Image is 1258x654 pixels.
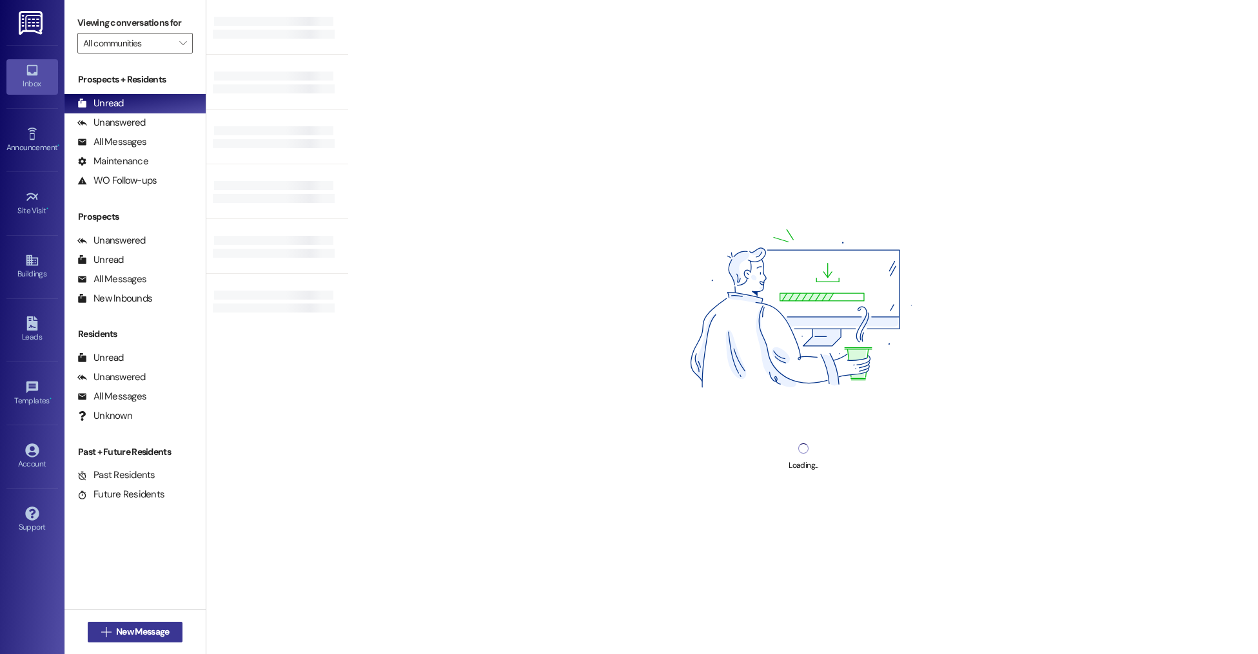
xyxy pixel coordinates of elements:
[77,97,124,110] div: Unread
[88,622,183,642] button: New Message
[64,445,206,459] div: Past + Future Residents
[6,376,58,411] a: Templates •
[46,204,48,213] span: •
[77,409,132,423] div: Unknown
[77,174,157,188] div: WO Follow-ups
[77,468,155,482] div: Past Residents
[77,234,146,247] div: Unanswered
[77,116,146,130] div: Unanswered
[179,38,186,48] i: 
[101,627,111,637] i: 
[64,210,206,224] div: Prospects
[77,13,193,33] label: Viewing conversations for
[64,73,206,86] div: Prospects + Residents
[6,249,58,284] a: Buildings
[6,59,58,94] a: Inbox
[77,292,152,305] div: New Inbounds
[77,370,146,384] div: Unanswered
[19,11,45,35] img: ResiDesk Logo
[83,33,172,53] input: All communities
[77,253,124,267] div: Unread
[6,503,58,537] a: Support
[116,625,169,639] span: New Message
[64,327,206,341] div: Residents
[77,273,146,286] div: All Messages
[6,439,58,474] a: Account
[77,155,148,168] div: Maintenance
[77,135,146,149] div: All Messages
[50,394,52,403] span: •
[77,351,124,365] div: Unread
[6,313,58,347] a: Leads
[789,459,818,472] div: Loading...
[6,186,58,221] a: Site Visit •
[57,141,59,150] span: •
[77,390,146,403] div: All Messages
[77,488,164,501] div: Future Residents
